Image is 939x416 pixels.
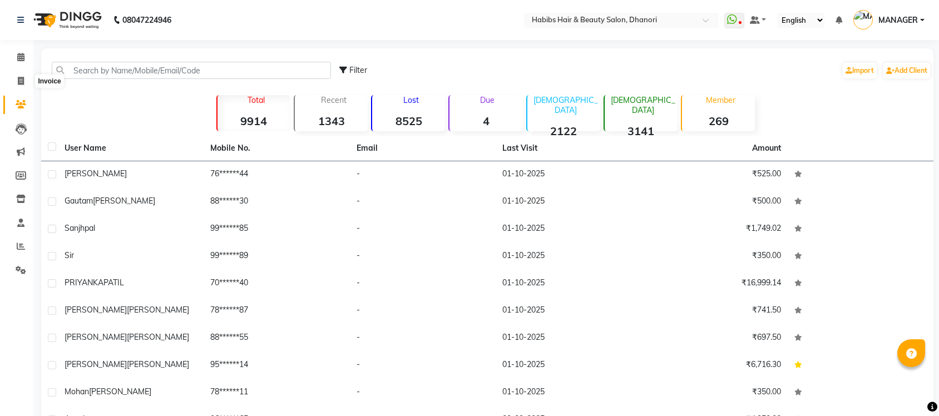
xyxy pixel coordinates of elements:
[496,325,641,352] td: 01-10-2025
[58,136,204,161] th: User Name
[496,243,641,270] td: 01-10-2025
[85,223,95,233] span: pal
[878,14,918,26] span: MANAGER
[350,379,496,407] td: -
[641,270,787,298] td: ₹16,999.14
[609,95,678,115] p: [DEMOGRAPHIC_DATA]
[682,114,755,128] strong: 269
[641,216,787,243] td: ₹1,749.02
[843,63,877,78] a: Import
[372,114,445,128] strong: 8525
[496,189,641,216] td: 01-10-2025
[65,169,127,179] span: [PERSON_NAME]
[350,216,496,243] td: -
[65,278,103,288] span: PRIYANKA
[204,136,349,161] th: Mobile No.
[605,124,678,138] strong: 3141
[127,305,189,315] span: [PERSON_NAME]
[295,114,368,128] strong: 1343
[853,10,873,29] img: MANAGER
[686,95,755,105] p: Member
[127,332,189,342] span: [PERSON_NAME]
[350,270,496,298] td: -
[218,114,290,128] strong: 9914
[103,278,124,288] span: PATIL
[496,379,641,407] td: 01-10-2025
[641,298,787,325] td: ₹741.50
[299,95,368,105] p: Recent
[496,216,641,243] td: 01-10-2025
[527,124,600,138] strong: 2122
[496,270,641,298] td: 01-10-2025
[28,4,105,36] img: logo
[452,95,522,105] p: Due
[350,325,496,352] td: -
[65,223,85,233] span: sanjh
[65,387,89,397] span: Mohan
[93,196,155,206] span: [PERSON_NAME]
[496,161,641,189] td: 01-10-2025
[883,63,930,78] a: Add Client
[496,298,641,325] td: 01-10-2025
[35,75,63,88] div: Invoice
[745,136,788,161] th: Amount
[350,189,496,216] td: -
[496,136,641,161] th: Last Visit
[641,189,787,216] td: ₹500.00
[65,250,74,260] span: Sir
[350,136,496,161] th: Email
[496,352,641,379] td: 01-10-2025
[349,65,367,75] span: Filter
[65,359,127,369] span: [PERSON_NAME]
[65,196,93,206] span: Gautam
[89,387,151,397] span: [PERSON_NAME]
[532,95,600,115] p: [DEMOGRAPHIC_DATA]
[377,95,445,105] p: Lost
[892,372,928,405] iframe: chat widget
[350,243,496,270] td: -
[65,305,127,315] span: [PERSON_NAME]
[350,352,496,379] td: -
[350,298,496,325] td: -
[122,4,171,36] b: 08047224946
[641,243,787,270] td: ₹350.00
[52,62,331,79] input: Search by Name/Mobile/Email/Code
[350,161,496,189] td: -
[641,161,787,189] td: ₹525.00
[65,332,127,342] span: [PERSON_NAME]
[127,359,189,369] span: [PERSON_NAME]
[449,114,522,128] strong: 4
[222,95,290,105] p: Total
[641,352,787,379] td: ₹6,716.30
[641,325,787,352] td: ₹697.50
[641,379,787,407] td: ₹350.00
